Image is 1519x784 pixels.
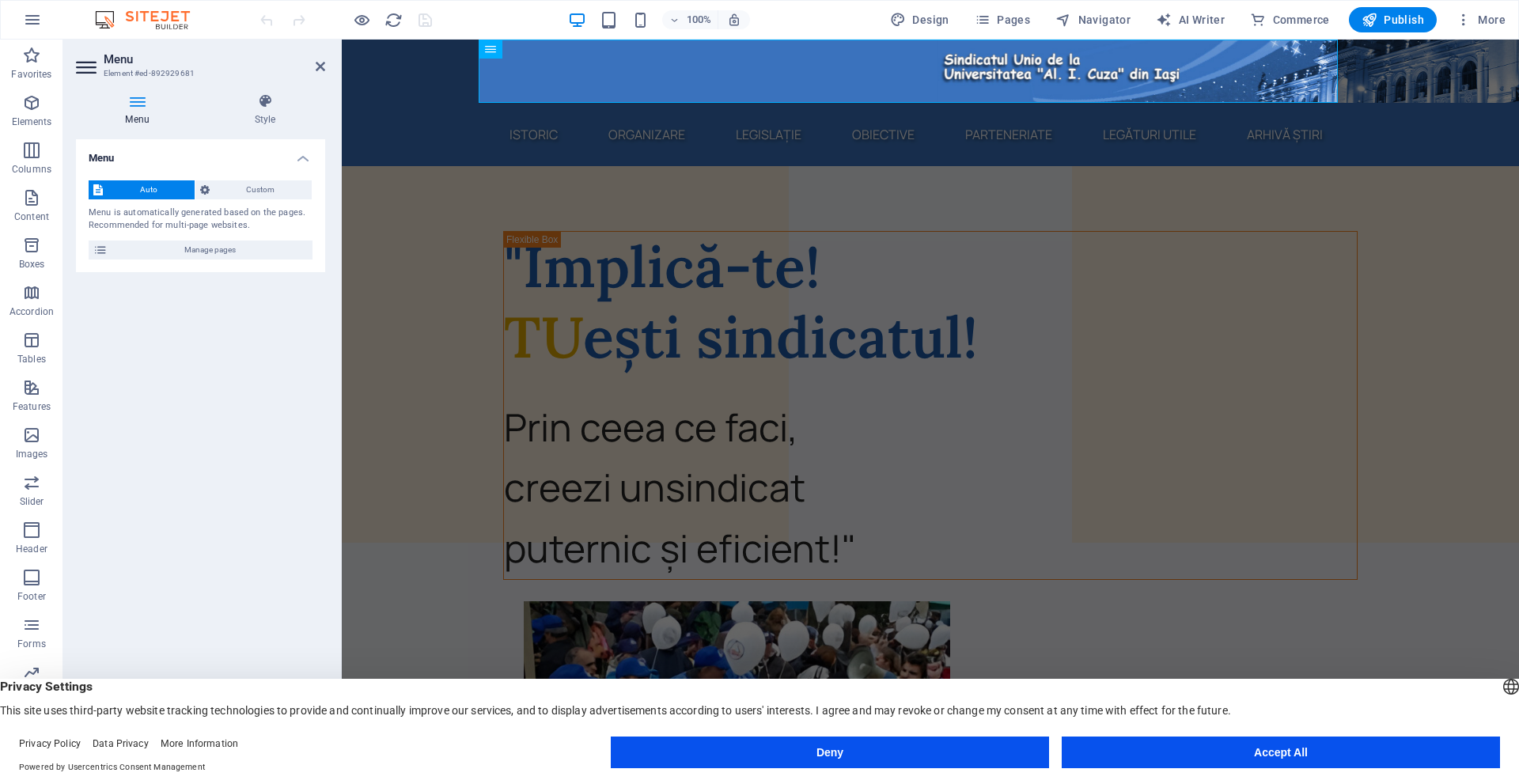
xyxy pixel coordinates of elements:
[1055,12,1131,28] span: Navigator
[14,210,49,223] p: Content
[76,93,205,127] h4: Menu
[91,10,210,29] img: Editor Logo
[20,495,44,508] p: Slider
[16,448,48,460] p: Images
[662,10,718,29] button: 100%
[89,180,195,199] button: Auto
[890,12,949,28] span: Design
[884,7,956,32] div: Design (Ctrl+Alt+Y)
[1449,7,1512,32] button: More
[1250,12,1330,28] span: Commerce
[104,52,325,66] h2: Menu
[12,116,52,128] p: Elements
[112,241,308,259] span: Manage pages
[76,139,325,168] h4: Menu
[195,180,313,199] button: Custom
[17,638,46,650] p: Forms
[968,7,1036,32] button: Pages
[884,7,956,32] button: Design
[1150,7,1231,32] button: AI Writer
[1049,7,1137,32] button: Navigator
[13,400,51,413] p: Features
[214,180,308,199] span: Custom
[19,258,45,271] p: Boxes
[108,180,190,199] span: Auto
[1362,12,1424,28] span: Publish
[205,93,325,127] h4: Style
[1156,12,1225,28] span: AI Writer
[352,10,371,29] button: Click here to leave preview mode and continue editing
[17,590,46,603] p: Footer
[1244,7,1336,32] button: Commerce
[686,10,711,29] h6: 100%
[104,66,294,81] h3: Element #ed-892929681
[16,543,47,555] p: Header
[1456,12,1506,28] span: More
[12,163,51,176] p: Columns
[89,206,313,233] div: Menu is automatically generated based on the pages. Recommended for multi-page websites.
[1349,7,1437,32] button: Publish
[727,13,741,27] i: On resize automatically adjust zoom level to fit chosen device.
[36,680,46,690] button: 1
[89,241,313,259] button: Manage pages
[11,68,51,81] p: Favorites
[36,701,46,710] button: 2
[17,353,46,365] p: Tables
[975,12,1030,28] span: Pages
[384,10,403,29] button: reload
[9,305,54,318] p: Accordion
